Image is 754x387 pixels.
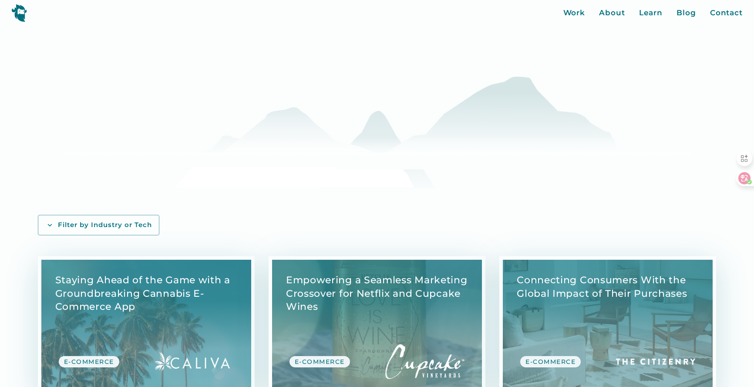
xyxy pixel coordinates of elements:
[599,7,625,19] a: About
[58,221,152,230] div: Filter by Industry or Tech
[710,7,743,19] a: Contact
[11,4,27,22] img: yeti logo icon
[38,215,159,235] a: Filter by Industry or Tech
[677,7,696,19] a: Blog
[639,7,663,19] a: Learn
[563,7,586,19] a: Work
